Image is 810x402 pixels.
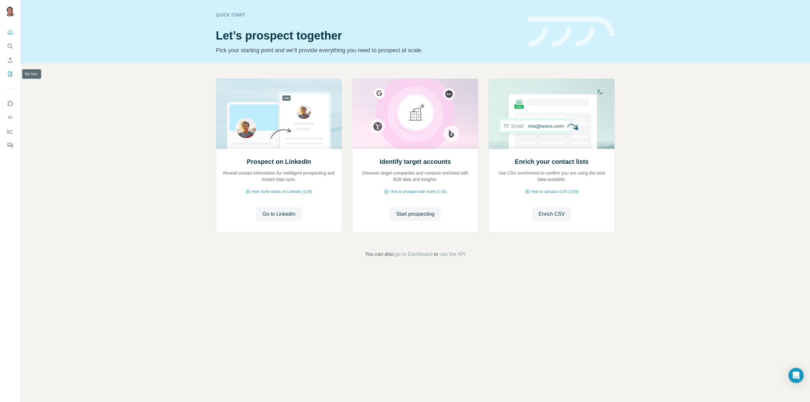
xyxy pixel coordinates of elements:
[390,189,446,195] span: How to prospect with Surfe (1:30)
[396,210,434,218] span: Start prospecting
[252,189,312,195] span: How Surfe works on LinkedIn (1:58)
[539,210,565,218] span: Enrich CSV
[489,79,615,149] img: Enrich your contact lists
[262,210,295,218] span: Go to LinkedIn
[5,98,15,109] button: Use Surfe on LinkedIn
[515,157,589,166] h2: Enrich your contact lists
[5,6,15,16] img: Avatar
[365,250,394,258] span: You can also
[359,170,472,182] p: Discover target companies and contacts enriched with B2B data and insights.
[5,40,15,52] button: Search
[5,54,15,66] button: Enrich CSV
[5,68,15,80] button: My lists
[5,27,15,38] button: Quick start
[380,157,451,166] h2: Identify target accounts
[222,170,335,182] p: Reveal contact information for intelligent prospecting and instant data sync.
[5,126,15,137] button: Dashboard
[216,79,342,149] img: Prospect on LinkedIn
[5,112,15,123] button: Use Surfe API
[434,250,438,258] span: or
[5,139,15,151] button: Feedback
[788,368,804,383] div: Open Intercom Messenger
[532,207,571,221] button: Enrich CSV
[216,29,521,42] h1: Let’s prospect together
[528,16,615,47] img: banner
[531,189,578,195] span: How to upload a CSV (2:59)
[352,79,478,149] img: Identify target accounts
[439,250,465,258] button: use the API
[247,157,311,166] h2: Prospect on LinkedIn
[216,46,521,55] p: Pick your starting point and we’ll provide everything you need to prospect at scale.
[216,12,521,18] div: Quick start
[256,207,302,221] button: Go to LinkedIn
[390,207,441,221] button: Start prospecting
[495,170,608,182] p: Use CSV enrichment to confirm you are using the best data available.
[395,250,433,258] button: go to Dashboard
